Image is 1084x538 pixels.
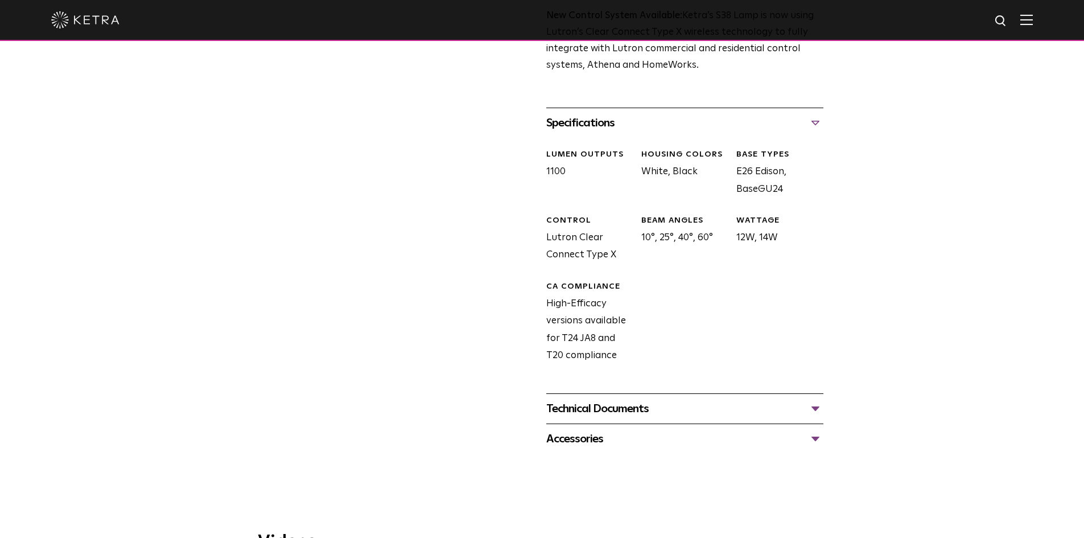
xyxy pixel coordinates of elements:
[633,215,728,264] div: 10°, 25°, 40°, 60°
[641,215,728,227] div: BEAM ANGLES
[736,215,823,227] div: WATTAGE
[728,149,823,198] div: E26 Edison, BaseGU24
[546,281,633,293] div: CA Compliance
[546,215,633,227] div: CONTROL
[538,149,633,198] div: 1100
[546,114,823,132] div: Specifications
[546,430,823,448] div: Accessories
[736,149,823,161] div: BASE TYPES
[728,215,823,264] div: 12W, 14W
[546,149,633,161] div: LUMEN OUTPUTS
[51,11,119,28] img: ketra-logo-2019-white
[538,215,633,264] div: Lutron Clear Connect Type X
[633,149,728,198] div: White, Black
[641,149,728,161] div: HOUSING COLORS
[994,14,1008,28] img: search icon
[538,281,633,365] div: High-Efficacy versions available for T24 JA8 and T20 compliance
[1020,14,1033,25] img: Hamburger%20Nav.svg
[546,400,823,418] div: Technical Documents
